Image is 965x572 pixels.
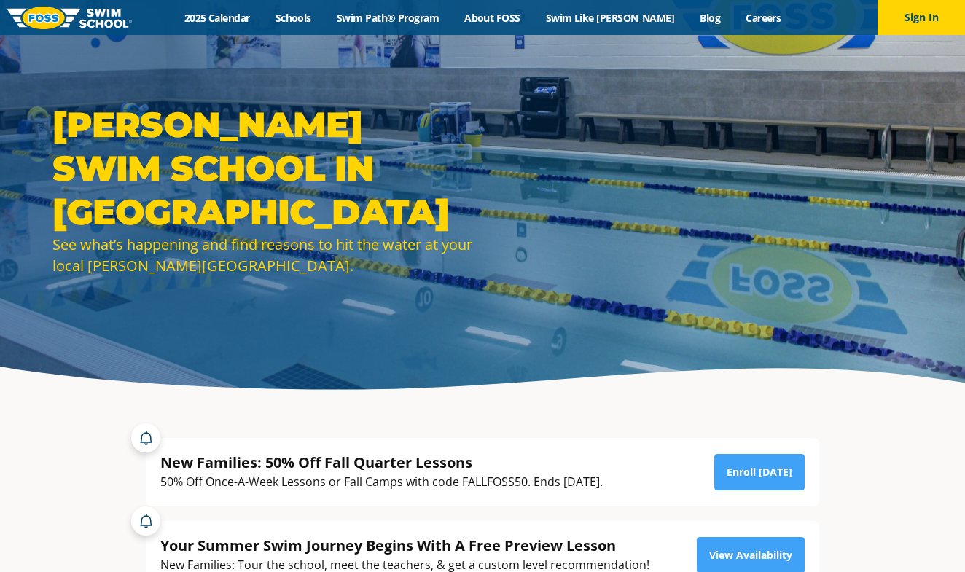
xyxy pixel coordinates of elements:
[52,234,475,276] div: See what’s happening and find reasons to hit the water at your local [PERSON_NAME][GEOGRAPHIC_DATA].
[171,11,262,25] a: 2025 Calendar
[733,11,794,25] a: Careers
[452,11,534,25] a: About FOSS
[160,536,649,555] div: Your Summer Swim Journey Begins With A Free Preview Lesson
[160,452,603,472] div: New Families: 50% Off Fall Quarter Lessons
[262,11,324,25] a: Schools
[687,11,733,25] a: Blog
[7,7,132,29] img: FOSS Swim School Logo
[52,103,475,234] h1: [PERSON_NAME] Swim School in [GEOGRAPHIC_DATA]
[324,11,451,25] a: Swim Path® Program
[714,454,805,490] a: Enroll [DATE]
[160,472,603,492] div: 50% Off Once-A-Week Lessons or Fall Camps with code FALLFOSS50. Ends [DATE].
[533,11,687,25] a: Swim Like [PERSON_NAME]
